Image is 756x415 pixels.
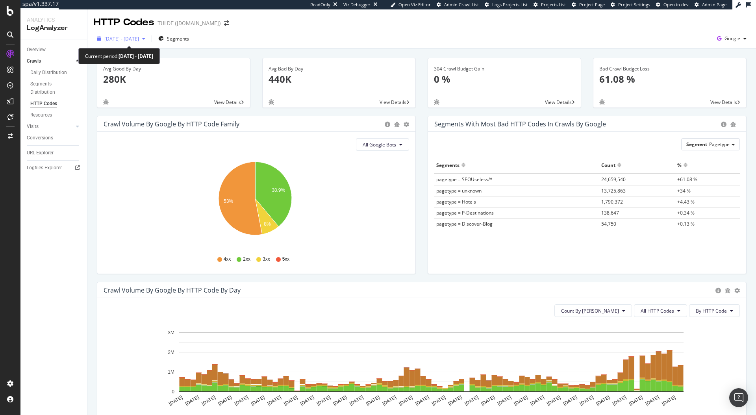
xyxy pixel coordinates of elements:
[729,388,748,407] div: Open Intercom Messenger
[27,134,82,142] a: Conversions
[599,72,740,86] p: 61.08 %
[485,2,528,8] a: Logs Projects List
[104,157,406,248] div: A chart.
[618,2,650,7] span: Project Settings
[269,65,409,72] div: Avg Bad By Day
[391,2,431,8] a: Open Viz Editor
[436,176,493,183] span: pagetype = SEOUseless/*
[414,395,430,407] text: [DATE]
[30,80,82,96] a: Segments Distribution
[599,99,605,105] div: bug
[332,395,348,407] text: [DATE]
[696,308,727,314] span: By HTTP Code
[104,323,734,415] svg: A chart.
[656,2,689,8] a: Open in dev
[27,149,82,157] a: URL Explorer
[282,256,290,263] span: 5xx
[27,57,41,65] div: Crawls
[601,176,626,183] span: 24,659,540
[264,221,271,227] text: 8%
[30,80,74,96] div: Segments Distribution
[201,395,217,407] text: [DATE]
[214,99,241,106] span: View Details
[480,395,496,407] text: [DATE]
[436,187,482,194] span: pagetype = unknown
[365,395,381,407] text: [DATE]
[184,395,200,407] text: [DATE]
[263,256,270,263] span: 3xx
[686,141,707,148] span: Segment
[601,220,616,227] span: 54,750
[299,395,315,407] text: [DATE]
[702,2,726,7] span: Admin Page
[168,350,174,355] text: 2M
[94,16,154,29] div: HTTP Codes
[168,395,183,407] text: [DATE]
[382,395,397,407] text: [DATE]
[663,2,689,7] span: Open in dev
[444,2,479,7] span: Admin Crawl List
[546,395,561,407] text: [DATE]
[404,122,409,127] div: gear
[398,2,431,7] span: Open Viz Editor
[734,288,740,293] div: gear
[233,395,249,407] text: [DATE]
[168,330,174,335] text: 3M
[436,159,460,171] div: Segments
[119,53,153,59] b: [DATE] - [DATE]
[168,369,174,375] text: 1M
[579,395,595,407] text: [DATE]
[677,220,695,227] span: +0.13 %
[27,57,74,65] a: Crawls
[447,395,463,407] text: [DATE]
[710,99,737,106] span: View Details
[595,395,611,407] text: [DATE]
[641,308,674,314] span: All HTTP Codes
[243,256,250,263] span: 2xx
[714,32,750,45] button: Google
[645,395,660,407] text: [DATE]
[104,286,241,294] div: Crawl Volume by google by HTTP Code by Day
[545,99,572,106] span: View Details
[601,187,626,194] span: 13,725,863
[27,164,62,172] div: Logfiles Explorer
[431,395,447,407] text: [DATE]
[434,65,575,72] div: 304 Crawl Budget Gain
[356,138,409,151] button: All Google Bots
[103,99,109,105] div: bug
[677,198,695,205] span: +4.43 %
[677,159,682,171] div: %
[104,120,239,128] div: Crawl Volume by google by HTTP Code Family
[172,389,174,395] text: 0
[398,395,414,407] text: [DATE]
[310,2,332,8] div: ReadOnly:
[464,395,480,407] text: [DATE]
[104,35,139,42] span: [DATE] - [DATE]
[695,2,726,8] a: Admin Page
[601,209,619,216] span: 138,647
[27,149,54,157] div: URL Explorer
[380,99,406,106] span: View Details
[27,122,39,131] div: Visits
[562,395,578,407] text: [DATE]
[30,100,57,108] div: HTTP Codes
[601,159,615,171] div: Count
[224,198,233,204] text: 53%
[497,395,512,407] text: [DATE]
[250,395,266,407] text: [DATE]
[661,395,677,407] text: [DATE]
[434,72,575,86] p: 0 %
[224,20,229,26] div: arrow-right-arrow-left
[530,395,545,407] text: [DATE]
[224,256,231,263] span: 4xx
[725,288,730,293] div: bug
[27,16,81,24] div: Analytics
[316,395,332,407] text: [DATE]
[30,69,67,77] div: Daily Distribution
[611,395,627,407] text: [DATE]
[27,46,46,54] div: Overview
[363,141,396,148] span: All Google Bots
[689,304,740,317] button: By HTTP Code
[272,187,285,193] text: 38.9%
